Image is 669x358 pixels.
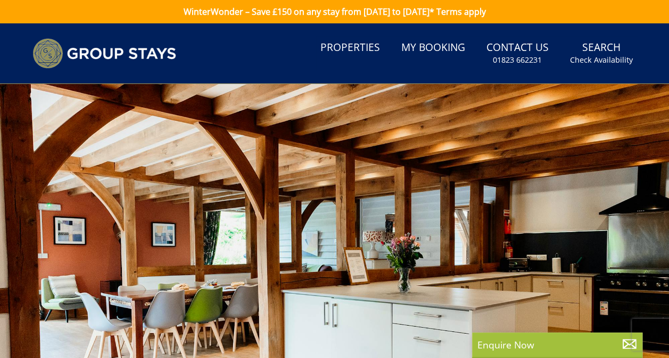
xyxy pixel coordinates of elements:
small: Check Availability [570,55,633,65]
a: Contact Us01823 662231 [482,36,553,71]
a: My Booking [397,36,469,60]
p: Enquire Now [477,338,637,352]
a: Properties [316,36,384,60]
a: SearchCheck Availability [566,36,637,71]
small: 01823 662231 [493,55,542,65]
img: Group Stays [32,38,176,69]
